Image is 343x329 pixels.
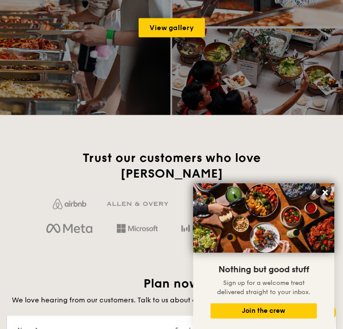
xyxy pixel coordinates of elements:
img: bytedance.dc5c0c88.png [181,221,230,236]
img: DSC07876-Edit02-Large.jpeg [193,183,334,253]
button: Close [318,185,332,199]
span: Plan now [143,276,200,291]
span: Nothing but good stuff [218,264,309,275]
a: View gallery [139,18,205,37]
img: GRg3jHAAAAABJRU5ErkJggg== [107,202,168,206]
span: Sign up for a welcome treat delivered straight to your inbox. [217,279,310,296]
span: We love hearing from our customers. Talk to us about anything. We are here to listen and help. [12,295,331,304]
button: Join the crew [211,303,317,319]
img: Hd4TfVa7bNwuIo1gAAAAASUVORK5CYII= [117,224,158,233]
h2: Trust our customers who love [PERSON_NAME] [39,150,304,181]
img: Jf4Dw0UUCKFd4aYAAAAASUVORK5CYII= [53,199,86,209]
img: meta.d311700b.png [46,221,92,236]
